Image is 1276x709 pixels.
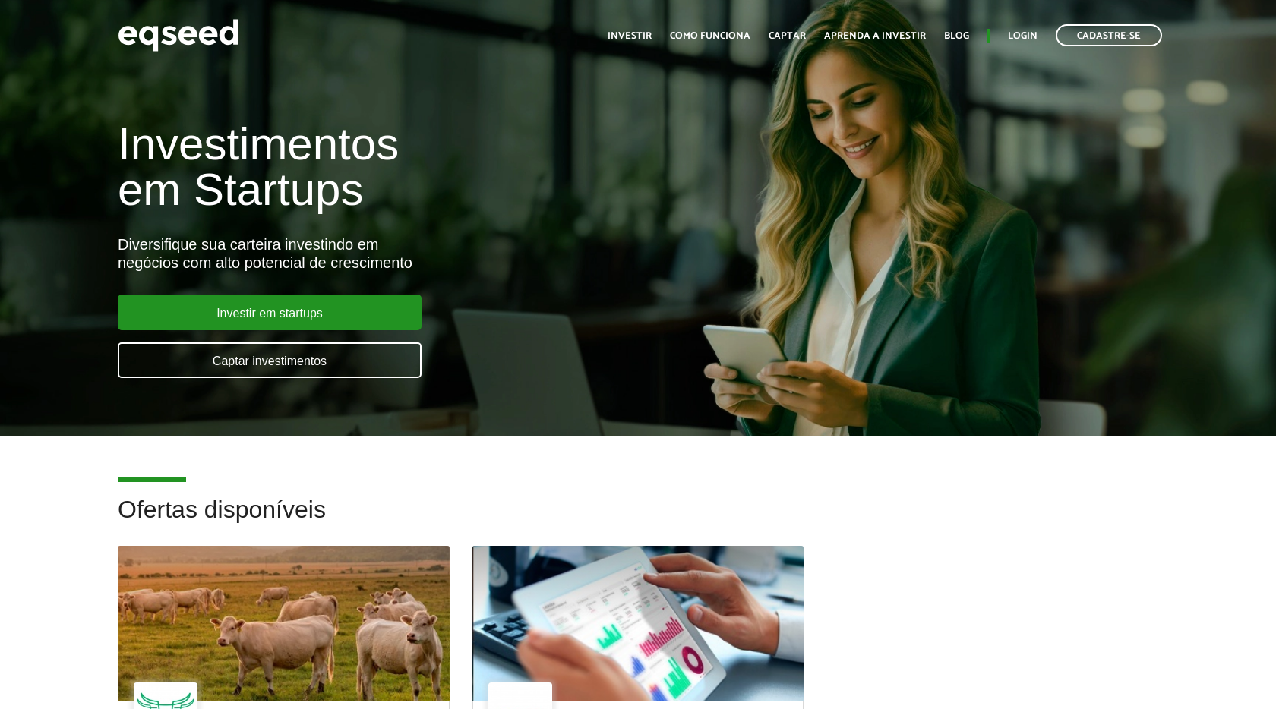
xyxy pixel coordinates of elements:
[118,342,422,378] a: Captar investimentos
[608,31,652,41] a: Investir
[118,235,733,272] div: Diversifique sua carteira investindo em negócios com alto potencial de crescimento
[118,295,422,330] a: Investir em startups
[1056,24,1162,46] a: Cadastre-se
[1008,31,1038,41] a: Login
[824,31,926,41] a: Aprenda a investir
[118,15,239,55] img: EqSeed
[944,31,969,41] a: Blog
[118,121,733,213] h1: Investimentos em Startups
[670,31,750,41] a: Como funciona
[118,496,1158,546] h2: Ofertas disponíveis
[769,31,806,41] a: Captar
